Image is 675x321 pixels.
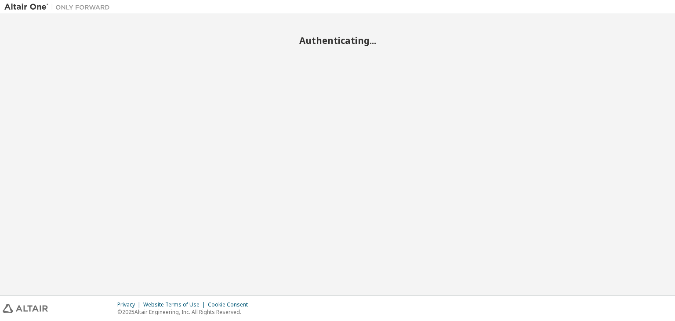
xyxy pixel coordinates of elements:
p: © 2025 Altair Engineering, Inc. All Rights Reserved. [117,308,253,316]
div: Website Terms of Use [143,301,208,308]
h2: Authenticating... [4,35,671,46]
img: Altair One [4,3,114,11]
img: altair_logo.svg [3,304,48,313]
div: Privacy [117,301,143,308]
div: Cookie Consent [208,301,253,308]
